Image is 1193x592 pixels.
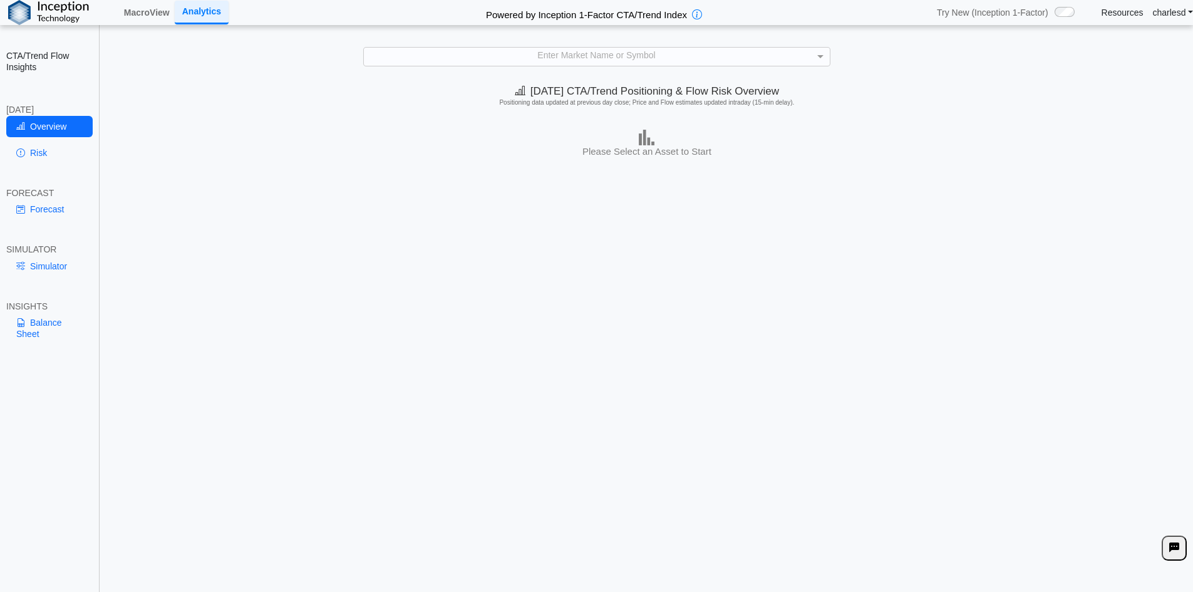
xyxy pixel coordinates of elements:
[6,301,93,312] div: INSIGHTS
[937,7,1048,18] span: Try New (Inception 1-Factor)
[639,130,654,145] img: bar-chart.png
[6,50,93,73] h2: CTA/Trend Flow Insights
[6,199,93,220] a: Forecast
[175,1,229,24] a: Analytics
[364,48,830,65] div: Enter Market Name or Symbol
[1153,7,1193,18] a: charlesd
[6,104,93,115] div: [DATE]
[104,145,1190,158] h3: Please Select an Asset to Start
[6,187,93,199] div: FORECAST
[6,142,93,164] a: Risk
[515,85,779,97] span: [DATE] CTA/Trend Positioning & Flow Risk Overview
[119,2,175,23] a: MacroView
[6,244,93,255] div: SIMULATOR
[6,116,93,137] a: Overview
[6,312,93,345] a: Balance Sheet
[6,256,93,277] a: Simulator
[481,4,692,21] h2: Powered by Inception 1-Factor CTA/Trend Index
[1102,7,1144,18] a: Resources
[106,99,1187,106] h5: Positioning data updated at previous day close; Price and Flow estimates updated intraday (15-min...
